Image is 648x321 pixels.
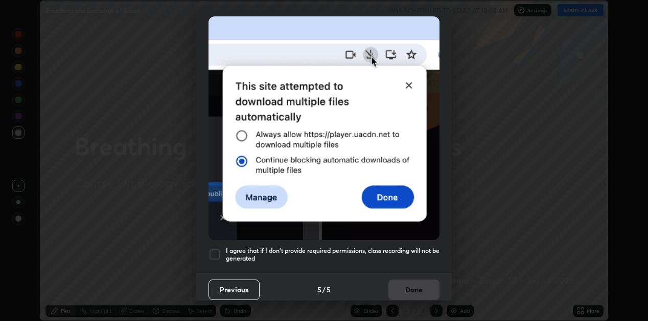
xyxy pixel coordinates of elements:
h4: 5 [327,284,331,295]
h5: I agree that if I don't provide required permissions, class recording will not be generated [226,247,439,263]
h4: / [322,284,326,295]
button: Previous [209,280,260,300]
img: downloads-permission-blocked.gif [209,16,439,240]
h4: 5 [317,284,321,295]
